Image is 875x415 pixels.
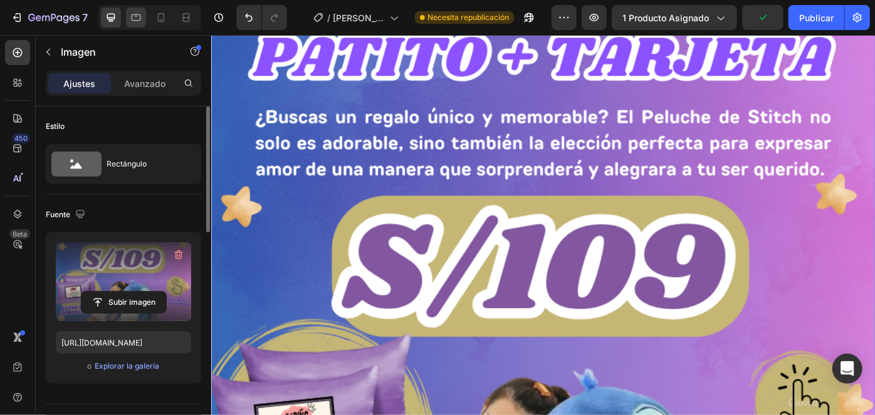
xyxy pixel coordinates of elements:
[56,331,191,354] input: https://ejemplo.com/imagen.jpg
[107,159,147,168] font: Rectángulo
[61,46,96,58] font: Imagen
[46,121,65,131] font: Estilo
[5,5,93,30] button: 7
[799,13,834,23] font: Publicar
[124,78,165,89] font: Avanzado
[64,78,96,89] font: Ajustes
[612,5,737,30] button: 1 producto asignado
[14,134,28,143] font: 450
[87,361,92,371] font: o
[622,13,709,23] font: 1 producto asignado
[211,35,875,415] iframe: Área de diseño
[95,361,159,371] font: Explorar la galería
[82,11,88,24] font: 7
[427,13,509,22] font: Necesita republicación
[81,291,167,314] button: Subir imagen
[832,354,862,384] div: Abrir Intercom Messenger
[61,44,167,59] p: Imagen
[13,230,27,238] font: Beta
[236,5,287,30] div: Deshacer/Rehacer
[46,210,70,219] font: Fuente
[333,13,384,49] font: [PERSON_NAME] Y PATITO
[789,5,844,30] button: Publicar
[94,360,160,372] button: Explorar la galería
[327,13,330,23] font: /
